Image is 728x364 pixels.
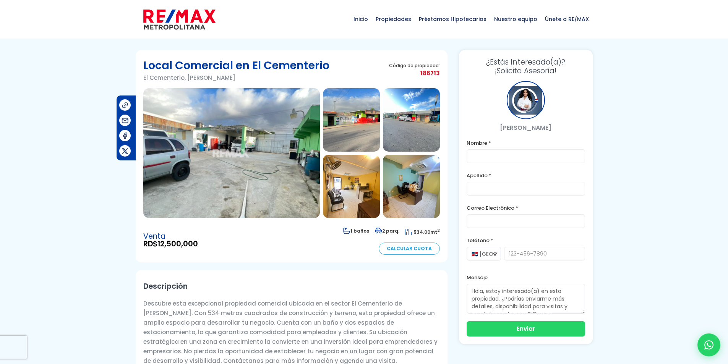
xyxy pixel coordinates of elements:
[467,236,585,245] label: Teléfono *
[467,284,585,314] textarea: Hola, estoy interesado(a) en esta propiedad. ¿Podrías enviarme más detalles, disponibilidad para ...
[143,73,329,83] p: El Cementerio, [PERSON_NAME]
[323,155,380,218] img: Local Comercial en El Cementerio
[121,116,129,125] img: Compartir
[157,239,198,249] span: 12,500,000
[467,321,585,336] button: Enviar
[467,273,585,282] label: Mensaje
[121,101,129,109] img: Compartir
[343,228,369,234] span: 1 baños
[121,132,129,140] img: Compartir
[143,233,198,240] span: Venta
[541,8,593,31] span: Únete a RE/MAX
[375,228,399,234] span: 2 parq.
[389,68,440,78] span: 186713
[415,8,490,31] span: Préstamos Hipotecarios
[143,88,320,218] img: Local Comercial en El Cementerio
[143,58,329,73] h1: Local Comercial en El Cementerio
[467,203,585,213] label: Correo Electrónico *
[467,58,585,66] span: ¿Estás Interesado(a)?
[413,229,430,235] span: 534.00
[437,228,440,233] sup: 2
[383,88,440,152] img: Local Comercial en El Cementerio
[350,8,372,31] span: Inicio
[405,229,440,235] span: mt
[379,243,440,255] a: Calcular Cuota
[467,58,585,75] h3: ¡Solicita Asesoría!
[143,8,216,31] img: remax-metropolitana-logo
[467,123,585,133] p: [PERSON_NAME]
[372,8,415,31] span: Propiedades
[507,81,545,119] div: Vanesa Perez
[467,171,585,180] label: Apellido *
[504,247,585,260] input: 123-456-7890
[490,8,541,31] span: Nuestro equipo
[143,278,440,295] h2: Descripción
[383,155,440,218] img: Local Comercial en El Cementerio
[143,240,198,248] span: RD$
[323,88,380,152] img: Local Comercial en El Cementerio
[121,147,129,155] img: Compartir
[389,63,440,68] span: Código de propiedad:
[467,138,585,148] label: Nombre *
